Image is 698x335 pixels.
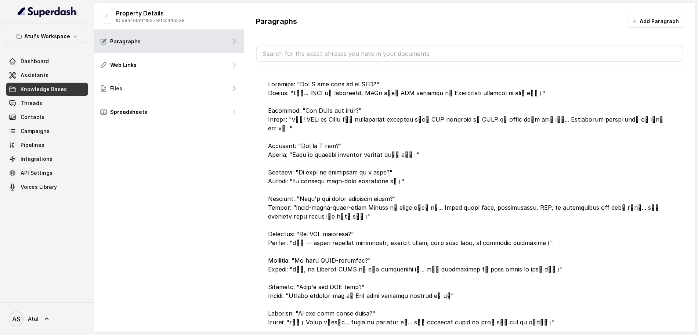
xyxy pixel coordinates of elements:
a: Atul [6,309,88,329]
p: Paragraphs [256,16,297,26]
input: Search for the exact phrases you have in your documents [257,46,683,61]
span: Contacts [21,114,44,121]
a: Voices Library [6,180,88,194]
p: Atul's Workspace [24,32,70,41]
p: ID: 68a469e1f1937a2fcc44b538 [116,18,185,24]
p: Spreadsheets [110,108,147,116]
p: Paragraphs [110,38,141,45]
button: Atul's Workspace [6,30,88,43]
a: Pipelines [6,138,88,152]
span: Threads [21,100,42,107]
span: Voices Library [21,183,57,191]
a: Knowledge Bases [6,83,88,96]
a: Integrations [6,152,88,166]
span: Campaigns [21,127,50,135]
a: API Settings [6,166,88,180]
span: Integrations [21,155,53,163]
span: Pipelines [21,141,44,149]
p: Files [110,85,122,92]
a: Campaigns [6,125,88,138]
a: Assistants [6,69,88,82]
span: Dashboard [21,58,49,65]
span: API Settings [21,169,53,177]
img: light.svg [18,6,77,18]
button: Add Paragraph [628,15,683,28]
p: Property Details [116,9,185,18]
span: Atul [28,315,39,323]
a: Dashboard [6,55,88,68]
a: Threads [6,97,88,110]
span: Knowledge Bases [21,86,67,93]
a: Contacts [6,111,88,124]
span: Assistants [21,72,48,79]
p: Web Links [110,61,137,69]
text: AS [12,315,21,323]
